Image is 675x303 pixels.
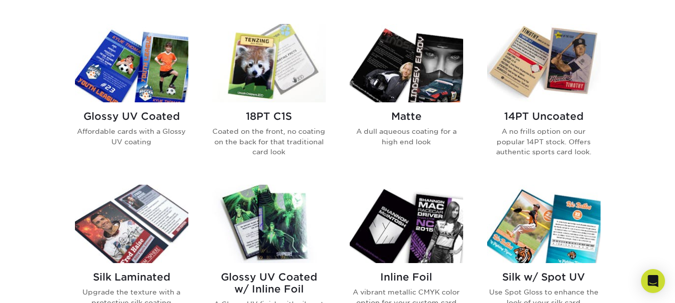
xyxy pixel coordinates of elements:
h2: Silk w/ Spot UV [487,271,601,283]
p: A no frills option on our popular 14PT stock. Offers authentic sports card look. [487,126,601,157]
p: Affordable cards with a Glossy UV coating [75,126,188,147]
h2: Glossy UV Coated w/ Inline Foil [212,271,326,295]
h2: Inline Foil [350,271,463,283]
img: Silk w/ Spot UV Trading Cards [487,185,601,263]
img: 18PT C1S Trading Cards [212,24,326,102]
img: Inline Foil Trading Cards [350,185,463,263]
h2: Glossy UV Coated [75,110,188,122]
img: 14PT Uncoated Trading Cards [487,24,601,102]
a: Glossy UV Coated Trading Cards Glossy UV Coated Affordable cards with a Glossy UV coating [75,24,188,173]
a: Matte Trading Cards Matte A dull aqueous coating for a high end look [350,24,463,173]
img: Silk Laminated Trading Cards [75,185,188,263]
a: 18PT C1S Trading Cards 18PT C1S Coated on the front, no coating on the back for that traditional ... [212,24,326,173]
img: Glossy UV Coated w/ Inline Foil Trading Cards [212,185,326,263]
a: 14PT Uncoated Trading Cards 14PT Uncoated A no frills option on our popular 14PT stock. Offers au... [487,24,601,173]
img: Matte Trading Cards [350,24,463,102]
h2: Matte [350,110,463,122]
img: Glossy UV Coated Trading Cards [75,24,188,102]
h2: 14PT Uncoated [487,110,601,122]
p: Coated on the front, no coating on the back for that traditional card look [212,126,326,157]
div: Open Intercom Messenger [641,269,665,293]
p: A dull aqueous coating for a high end look [350,126,463,147]
h2: 18PT C1S [212,110,326,122]
h2: Silk Laminated [75,271,188,283]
